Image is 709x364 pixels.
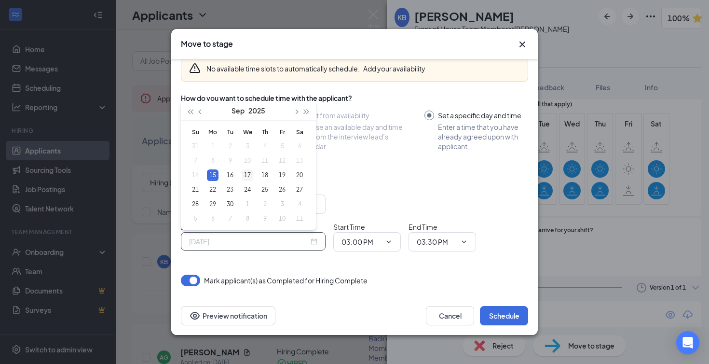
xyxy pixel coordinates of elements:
td: 2025-09-15 [204,168,221,182]
td: 2025-09-26 [273,182,291,197]
button: Sep [232,101,245,120]
div: 21 [190,184,201,196]
div: 1 [242,198,253,210]
td: 2025-09-21 [187,182,204,197]
td: 2025-10-08 [239,211,256,226]
input: End time [417,237,456,247]
td: 2025-10-05 [187,211,204,226]
div: 26 [276,184,288,196]
button: Close [517,39,528,50]
div: 22 [207,184,218,196]
svg: ChevronDown [460,238,468,246]
th: Mo [204,125,221,139]
div: 2 [259,198,271,210]
span: Start Time [333,223,365,231]
div: 18 [259,169,271,181]
span: End Time [409,223,437,231]
svg: Warning [189,62,201,74]
div: No available time slots to automatically schedule. [206,64,425,73]
th: Sa [291,125,308,139]
div: 9 [259,213,271,224]
td: 2025-10-06 [204,211,221,226]
td: 2025-09-19 [273,168,291,182]
td: 2025-09-25 [256,182,273,197]
span: Mark applicant(s) as Completed for Hiring Complete [204,275,368,286]
div: 27 [294,184,305,196]
td: 2025-09-24 [239,182,256,197]
div: 11 [294,213,305,224]
h3: Move to stage [181,39,233,49]
th: We [239,125,256,139]
div: 10 [276,213,288,224]
div: 8 [242,213,253,224]
td: 2025-10-03 [273,197,291,211]
td: 2025-09-29 [204,197,221,211]
td: 2025-09-18 [256,168,273,182]
button: Schedule [480,306,528,325]
input: Sep 15, 2025 [189,236,309,247]
th: Th [256,125,273,139]
button: Cancel [426,306,474,325]
div: 17 [242,169,253,181]
td: 2025-09-22 [204,182,221,197]
th: Fr [273,125,291,139]
button: 2025 [248,101,265,120]
td: 2025-09-23 [221,182,239,197]
div: 28 [190,198,201,210]
th: Su [187,125,204,139]
div: 23 [224,184,236,196]
td: 2025-10-02 [256,197,273,211]
button: Add your availability [363,64,425,73]
svg: Cross [517,39,528,50]
div: How do you want to schedule time with the applicant? [181,93,528,103]
td: 2025-09-27 [291,182,308,197]
td: 2025-09-16 [221,168,239,182]
input: Start time [341,237,381,247]
td: 2025-10-07 [221,211,239,226]
div: 7 [224,213,236,224]
div: 25 [259,184,271,196]
td: 2025-10-11 [291,211,308,226]
div: 4 [294,198,305,210]
div: 16 [224,169,236,181]
div: 15 [207,169,218,181]
div: 3 [276,198,288,210]
div: 6 [207,213,218,224]
td: 2025-09-17 [239,168,256,182]
svg: Eye [189,310,201,322]
td: 2025-10-09 [256,211,273,226]
td: 2025-09-30 [221,197,239,211]
div: 24 [242,184,253,196]
div: 20 [294,169,305,181]
div: 30 [224,198,236,210]
div: 29 [207,198,218,210]
div: 5 [190,213,201,224]
td: 2025-10-10 [273,211,291,226]
div: 19 [276,169,288,181]
th: Tu [221,125,239,139]
svg: ChevronDown [385,238,393,246]
td: 2025-10-04 [291,197,308,211]
button: Preview notificationEye [181,306,275,325]
td: 2025-09-20 [291,168,308,182]
td: 2025-10-01 [239,197,256,211]
div: Open Intercom Messenger [676,331,699,354]
td: 2025-09-28 [187,197,204,211]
